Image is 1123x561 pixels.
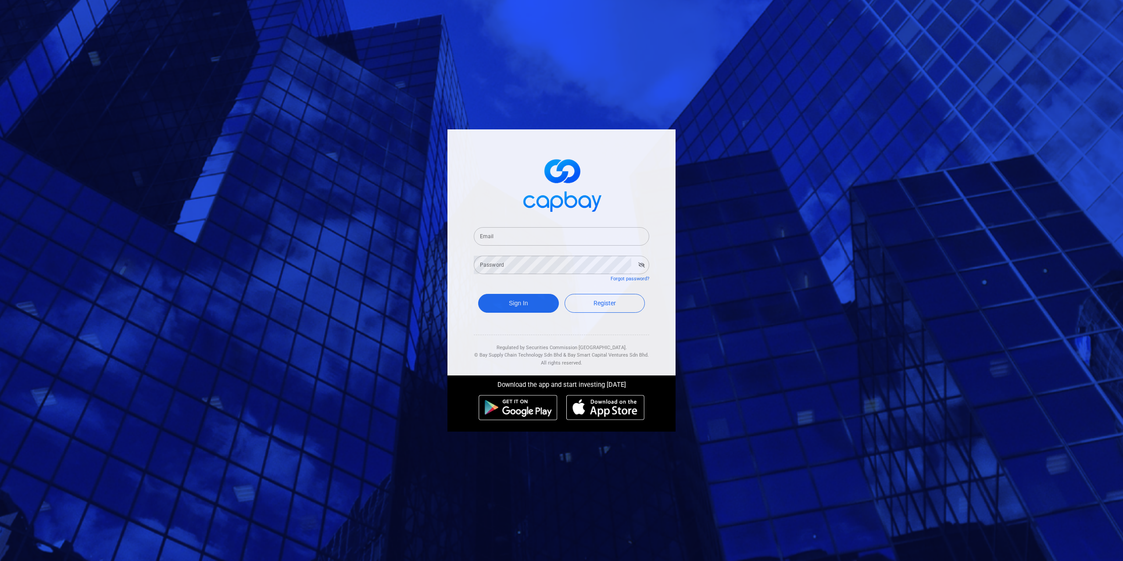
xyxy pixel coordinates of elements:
[611,276,649,282] a: Forgot password?
[479,395,558,420] img: android
[565,294,645,313] a: Register
[568,352,649,358] span: Bay Smart Capital Ventures Sdn Bhd.
[594,300,616,307] span: Register
[518,151,605,217] img: logo
[474,352,562,358] span: © Bay Supply Chain Technology Sdn Bhd
[441,375,682,390] div: Download the app and start investing [DATE]
[566,395,644,420] img: ios
[478,294,559,313] button: Sign In
[474,335,649,367] div: Regulated by Securities Commission [GEOGRAPHIC_DATA]. & All rights reserved.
